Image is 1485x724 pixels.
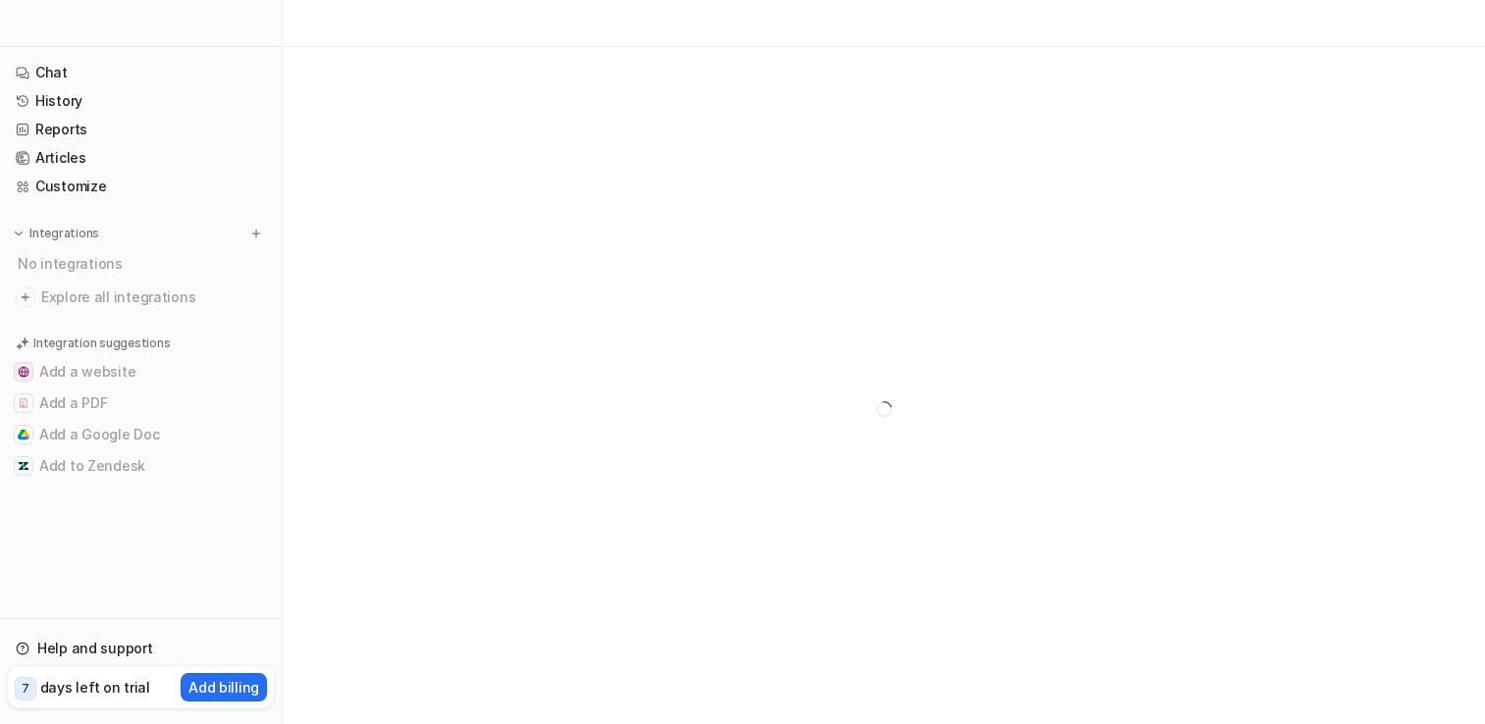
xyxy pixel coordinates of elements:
button: Add a PDFAdd a PDF [8,388,274,419]
img: Add a Google Doc [18,429,29,440]
a: Customize [8,173,274,200]
a: Chat [8,59,274,86]
img: expand menu [12,227,26,240]
button: Add billing [181,673,267,701]
a: Explore all integrations [8,284,274,311]
button: Add to ZendeskAdd to Zendesk [8,450,274,482]
p: Integrations [29,226,99,241]
p: Integration suggestions [33,335,170,352]
span: Explore all integrations [41,282,266,313]
a: Reports [8,116,274,143]
button: Integrations [8,224,105,243]
p: 7 [22,680,29,698]
img: Add a website [18,366,29,378]
img: Add to Zendesk [18,460,29,472]
div: No integrations [12,247,274,280]
p: Add billing [188,677,259,698]
button: Add a websiteAdd a website [8,356,274,388]
a: History [8,87,274,115]
button: Add a Google DocAdd a Google Doc [8,419,274,450]
img: explore all integrations [16,287,35,307]
a: Help and support [8,635,274,662]
p: days left on trial [40,677,150,698]
a: Articles [8,144,274,172]
img: Add a PDF [18,397,29,409]
img: menu_add.svg [249,227,263,240]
